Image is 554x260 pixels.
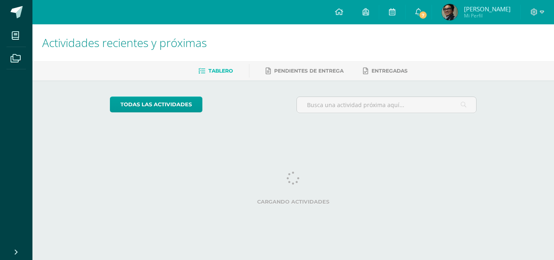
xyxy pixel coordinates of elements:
label: Cargando actividades [110,199,477,205]
a: todas las Actividades [110,97,202,112]
a: Tablero [198,64,233,77]
a: Pendientes de entrega [266,64,344,77]
img: 280c682c03fe5cbba66d5d104d334fc3.png [442,4,458,20]
span: 7 [419,11,427,19]
span: Entregadas [371,68,408,74]
a: Entregadas [363,64,408,77]
span: Tablero [208,68,233,74]
span: Actividades recientes y próximas [42,35,207,50]
span: Mi Perfil [464,12,511,19]
span: [PERSON_NAME] [464,5,511,13]
span: Pendientes de entrega [274,68,344,74]
input: Busca una actividad próxima aquí... [297,97,477,113]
